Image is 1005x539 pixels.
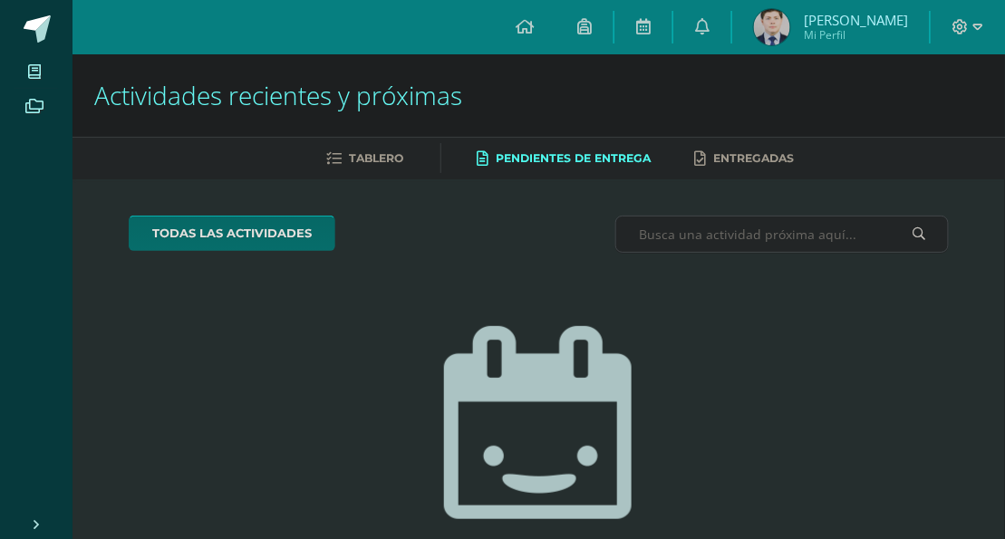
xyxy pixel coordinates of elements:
span: Actividades recientes y próximas [94,78,462,112]
span: Mi Perfil [804,27,908,43]
span: Tablero [350,151,404,165]
span: Entregadas [714,151,795,165]
input: Busca una actividad próxima aquí... [616,217,948,252]
a: Entregadas [695,144,795,173]
a: Tablero [327,144,404,173]
a: todas las Actividades [129,216,335,251]
span: [PERSON_NAME] [804,11,908,29]
img: a6eb3a167a955db08de9cd0661f7dd45.png [754,9,790,45]
span: Pendientes de entrega [497,151,652,165]
a: Pendientes de entrega [478,144,652,173]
